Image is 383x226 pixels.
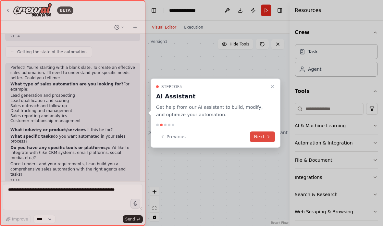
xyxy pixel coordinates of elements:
[149,6,158,15] button: Hide left sidebar
[268,83,276,91] button: Close walkthrough
[156,131,190,142] button: Previous
[250,131,275,142] button: Next
[161,84,182,89] span: Step 2 of 5
[156,92,267,101] h3: AI Assistant
[156,104,267,119] p: Get help from our AI assistant to build, modify, and optimize your automation.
